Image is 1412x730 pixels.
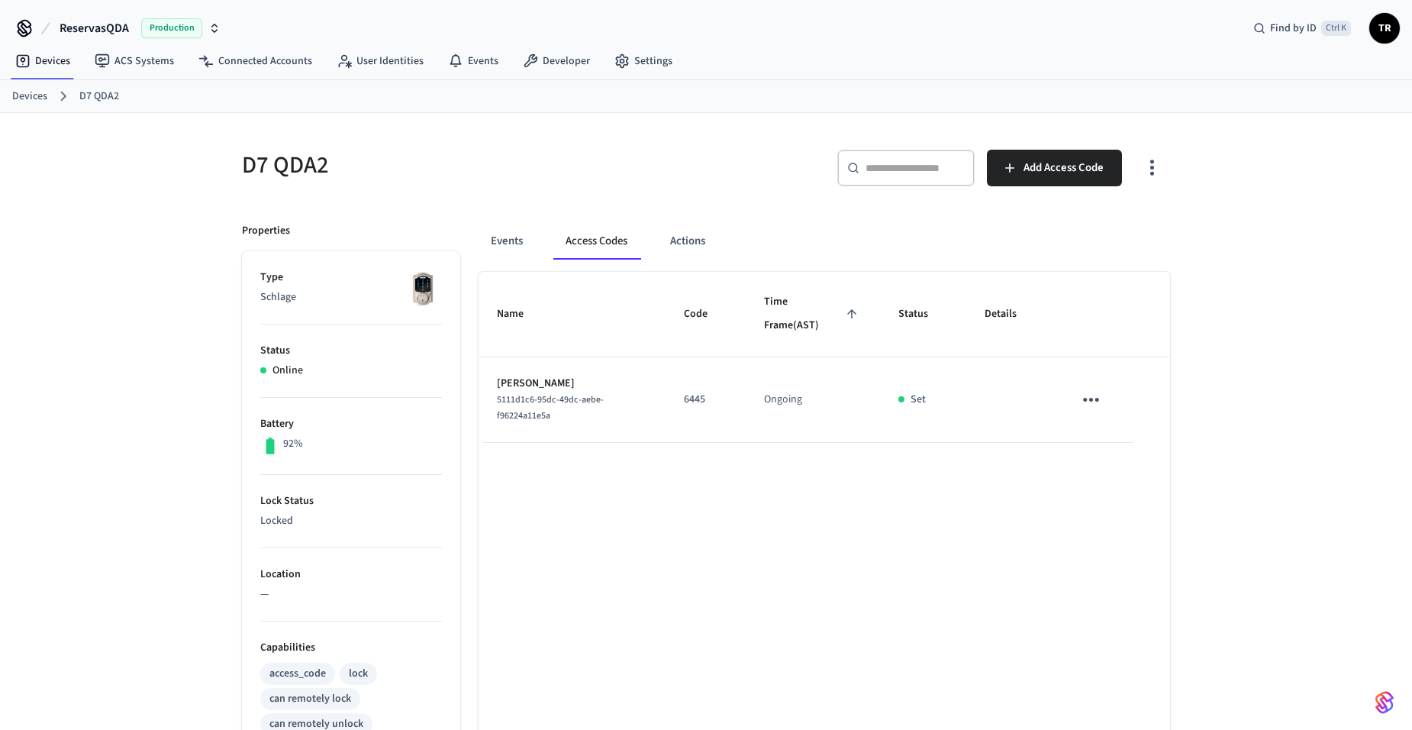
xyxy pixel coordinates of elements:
[497,302,543,326] span: Name
[260,343,442,359] p: Status
[272,363,303,379] p: Online
[436,47,511,75] a: Events
[746,357,880,443] td: Ongoing
[260,493,442,509] p: Lock Status
[260,289,442,305] p: Schlage
[684,302,727,326] span: Code
[269,666,326,682] div: access_code
[898,302,948,326] span: Status
[260,513,442,529] p: Locked
[12,89,47,105] a: Devices
[260,640,442,656] p: Capabilities
[911,392,926,408] p: Set
[1371,15,1398,42] span: TR
[1241,15,1363,42] div: Find by IDCtrl K
[260,270,442,286] p: Type
[684,392,727,408] p: 6445
[260,586,442,602] p: —
[987,150,1122,186] button: Add Access Code
[349,666,368,682] div: lock
[3,47,82,75] a: Devices
[269,691,351,707] div: can remotely lock
[479,272,1170,443] table: sticky table
[479,223,535,260] button: Events
[283,436,303,452] p: 92%
[1369,13,1400,44] button: TR
[985,302,1036,326] span: Details
[82,47,186,75] a: ACS Systems
[404,270,442,308] img: Schlage Sense Smart Deadbolt with Camelot Trim, Front
[1024,158,1104,178] span: Add Access Code
[260,567,442,583] p: Location
[764,290,862,338] span: Time Frame(AST)
[511,47,602,75] a: Developer
[1321,21,1351,36] span: Ctrl K
[60,19,129,37] span: ReservasQDA
[497,393,604,422] span: 5111d1c6-95dc-49dc-aebe-f96224a11e5a
[602,47,685,75] a: Settings
[141,18,202,38] span: Production
[497,376,647,392] p: [PERSON_NAME]
[1375,690,1394,715] img: SeamLogoGradient.69752ec5.svg
[242,150,697,181] h5: D7 QDA2
[658,223,717,260] button: Actions
[1270,21,1317,36] span: Find by ID
[479,223,1170,260] div: ant example
[260,416,442,432] p: Battery
[186,47,324,75] a: Connected Accounts
[242,223,290,239] p: Properties
[79,89,119,105] a: D7 QDA2
[324,47,436,75] a: User Identities
[553,223,640,260] button: Access Codes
